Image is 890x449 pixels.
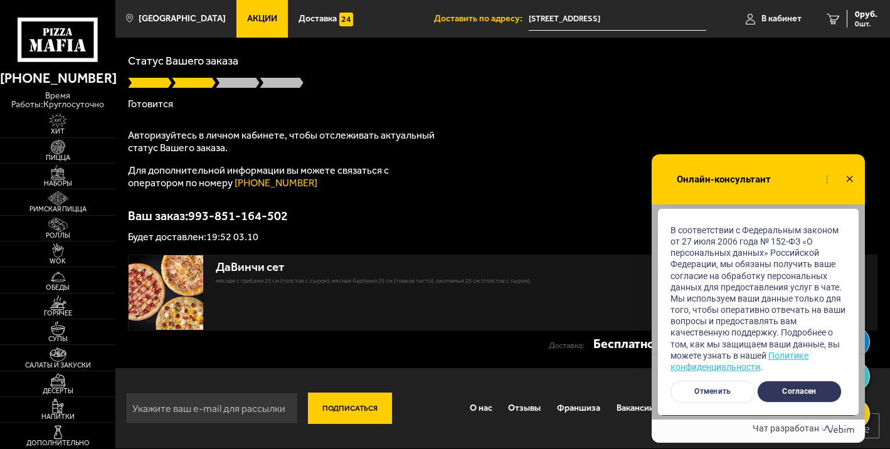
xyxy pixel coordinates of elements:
[125,393,298,424] input: Укажите ваш e-mail для рассылки
[593,335,654,352] strong: Бесплатно
[757,381,842,403] button: Согласен
[216,260,566,275] div: ДаВинчи сет
[128,232,877,242] p: Будет доставлен: 19:52 03.10
[462,393,501,423] a: О нас
[529,8,707,31] input: Ваш адрес доставки
[339,13,353,26] img: 15daf4d41897b9f0e9f617042186c801.svg
[549,337,593,354] p: Доставка:
[216,277,566,286] p: Мясная с грибами 25 см (толстое с сыром), Мясная Барбекю 25 см (тонкое тесто), Охотничья 25 см (т...
[128,99,877,109] p: Готовится
[434,14,529,23] span: Доставить по адресу:
[677,172,771,184] span: Онлайн-консультант
[128,164,442,189] p: Для дополнительной информации вы можете связаться с оператором по номеру
[855,10,877,19] span: 0 руб.
[128,129,442,154] p: Авторизуйтесь в личном кабинете, чтобы отслеживать актуальный статус Вашего заказа.
[670,225,845,361] span: В соответствии с Федеральным законом от 27 июля 2006 года № 152-ФЗ «О персональных данных» Россий...
[608,393,662,423] a: Вакансии
[235,177,317,189] a: [PHONE_NUMBER]
[128,55,877,66] p: Статус Вашего заказа
[308,393,391,424] button: Подписаться
[139,14,226,23] span: [GEOGRAPHIC_DATA]
[670,381,755,403] button: Отменить
[761,14,802,23] span: В кабинет
[670,224,846,372] div: .
[128,209,877,222] p: Ваш заказ: 993-851-164-502
[501,393,549,423] a: Отзывы
[549,393,608,423] a: Франшиза
[855,20,877,28] span: 0 шт.
[753,423,857,433] a: Чат разработан
[299,14,337,23] span: Доставка
[247,14,277,23] span: Акции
